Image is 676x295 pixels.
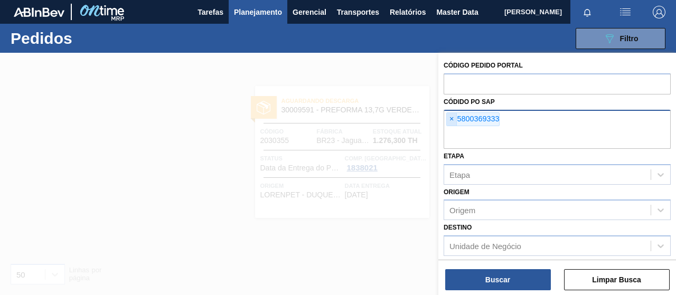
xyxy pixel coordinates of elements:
button: Notificações [570,5,604,20]
label: Código Pedido Portal [444,62,523,69]
span: Transportes [337,6,379,18]
label: Origem [444,188,470,196]
span: × [447,113,457,126]
h1: Pedidos [11,32,156,44]
label: Códido PO SAP [444,98,495,106]
img: userActions [619,6,632,18]
div: 5800369333 [446,112,500,126]
img: TNhmsLtSVTkK8tSr43FrP2fwEKptu5GPRR3wAAAABJRU5ErkJggg== [14,7,64,17]
button: Filtro [576,28,665,49]
span: Master Data [436,6,478,18]
label: Destino [444,224,472,231]
div: Origem [449,206,475,215]
label: Etapa [444,153,464,160]
span: Relatórios [390,6,426,18]
img: Logout [653,6,665,18]
span: Filtro [620,34,639,43]
span: Tarefas [198,6,223,18]
div: Unidade de Negócio [449,242,521,251]
div: Etapa [449,170,470,179]
span: Planejamento [234,6,282,18]
span: Gerencial [293,6,326,18]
